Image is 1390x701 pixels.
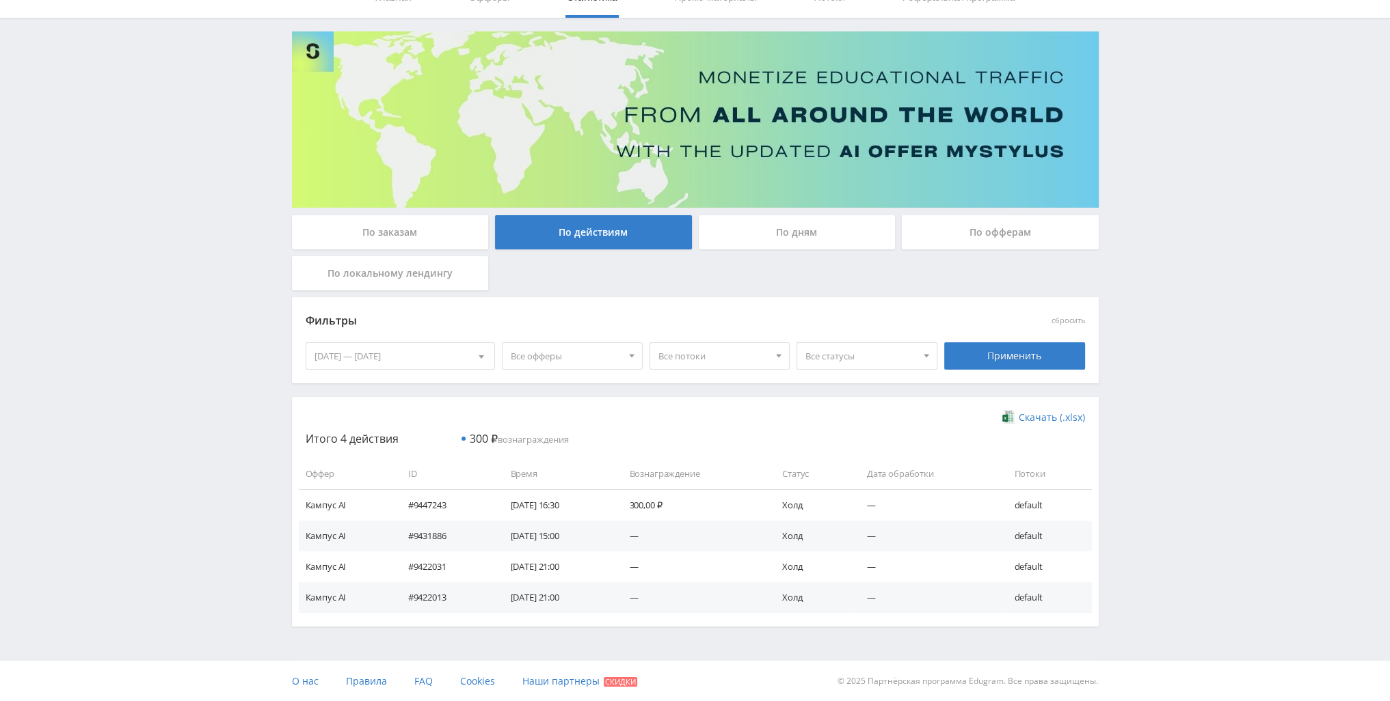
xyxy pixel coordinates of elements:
[497,489,616,520] td: [DATE] 16:30
[497,582,616,613] td: [DATE] 21:00
[805,343,916,369] span: Все статусы
[522,674,600,687] span: Наши партнеры
[853,551,1001,582] td: —
[853,521,1001,551] td: —
[768,489,853,520] td: Холд
[1000,551,1091,582] td: default
[299,582,395,613] td: Кампус AI
[395,521,497,551] td: #9431886
[853,489,1001,520] td: —
[470,433,569,445] span: вознаграждения
[395,582,497,613] td: #9422013
[768,521,853,551] td: Холд
[1019,412,1085,423] span: Скачать (.xlsx)
[470,431,498,446] span: 300 ₽
[615,521,768,551] td: —
[615,489,768,520] td: 300,00 ₽
[853,582,1001,613] td: —
[768,582,853,613] td: Холд
[944,342,1085,370] div: Применить
[768,458,853,489] td: Статус
[306,311,889,331] div: Фильтры
[511,343,622,369] span: Все офферы
[1052,316,1085,325] button: сбросить
[460,674,495,687] span: Cookies
[699,215,896,249] div: По дням
[1000,489,1091,520] td: default
[306,343,495,369] div: [DATE] — [DATE]
[497,551,616,582] td: [DATE] 21:00
[768,551,853,582] td: Холд
[395,551,497,582] td: #9422031
[497,521,616,551] td: [DATE] 15:00
[615,582,768,613] td: —
[615,551,768,582] td: —
[395,458,497,489] td: ID
[346,674,387,687] span: Правила
[902,215,1099,249] div: По офферам
[615,458,768,489] td: Вознаграждение
[395,489,497,520] td: #9447243
[1000,582,1091,613] td: default
[299,521,395,551] td: Кампус AI
[497,458,616,489] td: Время
[299,489,395,520] td: Кампус AI
[292,674,319,687] span: О нас
[1000,458,1091,489] td: Потоки
[299,458,395,489] td: Оффер
[1002,411,1084,424] a: Скачать (.xlsx)
[495,215,692,249] div: По действиям
[292,215,489,249] div: По заказам
[306,431,399,446] span: Итого 4 действия
[414,674,433,687] span: FAQ
[292,31,1099,208] img: Banner
[299,551,395,582] td: Кампус AI
[658,343,769,369] span: Все потоки
[604,677,637,687] span: Скидки
[1002,410,1014,424] img: xlsx
[1000,521,1091,551] td: default
[292,256,489,290] div: По локальному лендингу
[853,458,1001,489] td: Дата обработки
